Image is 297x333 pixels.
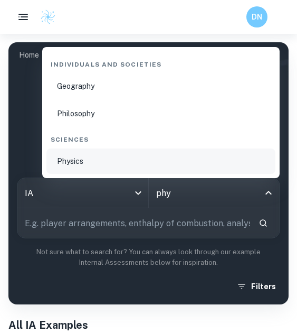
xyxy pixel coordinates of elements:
[254,214,272,232] button: Search
[46,101,275,126] li: Philosophy
[234,277,280,296] button: Filters
[46,73,275,99] li: Geography
[8,42,289,304] img: profile cover
[19,48,39,62] a: Home
[8,317,289,333] h1: All IA Examples
[17,208,250,238] input: E.g. player arrangements, enthalpy of combustion, analysis of a big city...
[17,178,148,208] div: IA
[251,11,263,23] h6: DN
[34,9,56,25] a: Clastify logo
[17,99,280,125] p: Type a search phrase to find the most relevant IA examples for you
[40,9,56,25] img: Clastify logo
[246,6,267,27] button: DN
[46,51,275,73] div: Individuals and Societies
[17,247,280,269] p: Not sure what to search for? You can always look through our example Internal Assessments below f...
[46,126,275,149] div: Sciences
[261,186,276,200] button: Close
[17,76,280,95] h1: IB IA examples for all subjects
[46,149,275,174] li: Physics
